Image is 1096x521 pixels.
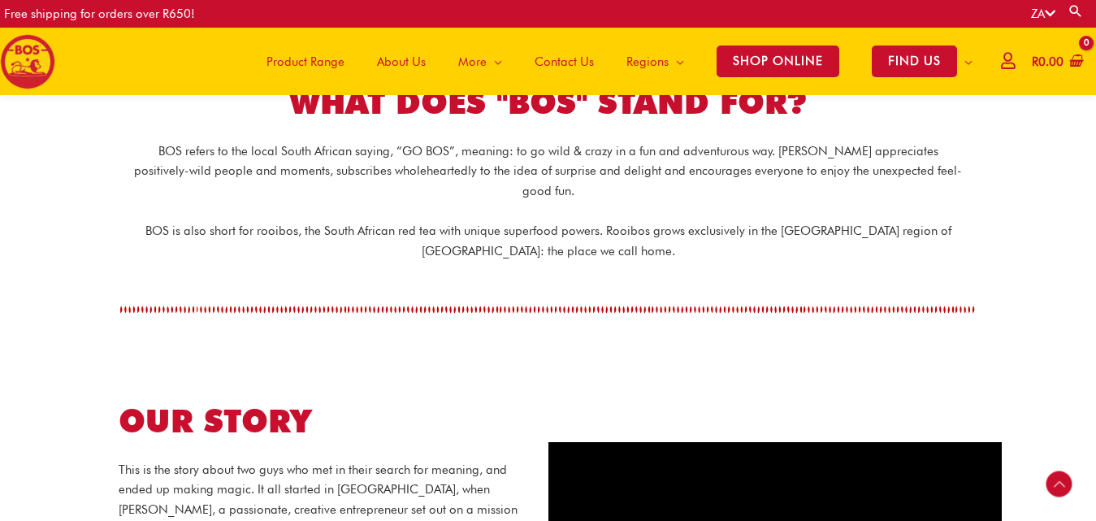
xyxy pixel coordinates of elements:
a: More [442,28,518,95]
a: Product Range [250,28,361,95]
a: Search button [1068,3,1084,19]
span: About Us [377,37,426,86]
span: FIND US [872,46,957,77]
span: Contact Us [535,37,594,86]
p: BOS refers to the local South African saying, “GO BOS”, meaning: to go wild & crazy in a fun and ... [134,141,963,202]
h1: WHAT DOES "BOS" STAND FOR? [93,80,1003,125]
a: SHOP ONLINE [700,28,856,95]
a: ZA [1031,7,1055,21]
bdi: 0.00 [1032,54,1064,69]
a: Regions [610,28,700,95]
span: Regions [626,37,669,86]
a: Contact Us [518,28,610,95]
nav: Site Navigation [238,28,989,95]
span: SHOP ONLINE [717,46,839,77]
a: View Shopping Cart, empty [1029,44,1084,80]
h1: OUR STORY [119,399,524,444]
p: BOS is also short for rooibos, the South African red tea with unique superfood powers. Rooibos gr... [134,221,963,262]
span: More [458,37,487,86]
a: About Us [361,28,442,95]
span: Product Range [266,37,344,86]
span: R [1032,54,1038,69]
